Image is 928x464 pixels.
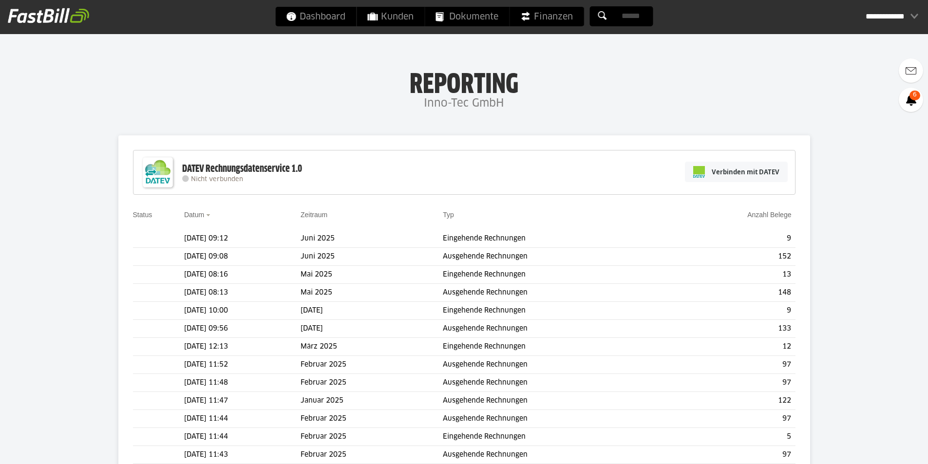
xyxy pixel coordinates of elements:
a: Status [133,211,152,219]
span: Nicht verbunden [191,176,243,183]
td: 122 [668,392,795,410]
td: [DATE] [301,302,443,320]
a: Typ [443,211,454,219]
td: 9 [668,302,795,320]
td: Februar 2025 [301,410,443,428]
td: Ausgehende Rechnungen [443,410,668,428]
span: Dokumente [436,7,498,26]
td: [DATE] 09:08 [184,248,301,266]
td: [DATE] 11:48 [184,374,301,392]
td: Ausgehende Rechnungen [443,320,668,338]
a: 6 [899,88,923,112]
span: Verbinden mit DATEV [712,167,779,177]
td: Ausgehende Rechnungen [443,356,668,374]
td: [DATE] 11:52 [184,356,301,374]
td: [DATE] [301,320,443,338]
span: 6 [909,91,920,100]
td: [DATE] 11:43 [184,446,301,464]
td: 133 [668,320,795,338]
td: 97 [668,410,795,428]
td: [DATE] 09:12 [184,230,301,248]
td: 148 [668,284,795,302]
td: 13 [668,266,795,284]
td: März 2025 [301,338,443,356]
td: 9 [668,230,795,248]
td: Februar 2025 [301,446,443,464]
td: Mai 2025 [301,266,443,284]
td: Ausgehende Rechnungen [443,446,668,464]
h1: Reporting [97,69,831,94]
td: Ausgehende Rechnungen [443,248,668,266]
td: Eingehende Rechnungen [443,302,668,320]
td: Ausgehende Rechnungen [443,374,668,392]
td: 12 [668,338,795,356]
td: 5 [668,428,795,446]
td: Eingehende Rechnungen [443,230,668,248]
td: [DATE] 08:16 [184,266,301,284]
td: Ausgehende Rechnungen [443,284,668,302]
td: Juni 2025 [301,230,443,248]
iframe: Öffnet ein Widget, in dem Sie weitere Informationen finden [853,435,918,459]
td: Juni 2025 [301,248,443,266]
td: [DATE] 11:44 [184,428,301,446]
a: Zeitraum [301,211,327,219]
span: Finanzen [520,7,573,26]
td: Februar 2025 [301,374,443,392]
td: [DATE] 11:44 [184,410,301,428]
td: 152 [668,248,795,266]
img: fastbill_logo_white.png [8,8,89,23]
div: DATEV Rechnungsdatenservice 1.0 [182,163,302,175]
td: 97 [668,356,795,374]
td: 97 [668,374,795,392]
a: Anzahl Belege [747,211,791,219]
a: Kunden [357,7,424,26]
img: DATEV-Datenservice Logo [138,153,177,192]
a: Datum [184,211,204,219]
td: [DATE] 10:00 [184,302,301,320]
td: Eingehende Rechnungen [443,428,668,446]
td: [DATE] 11:47 [184,392,301,410]
img: sort_desc.gif [206,214,212,216]
td: Eingehende Rechnungen [443,338,668,356]
img: pi-datev-logo-farbig-24.svg [693,166,705,178]
a: Finanzen [510,7,584,26]
td: Eingehende Rechnungen [443,266,668,284]
td: Mai 2025 [301,284,443,302]
a: Verbinden mit DATEV [685,162,788,182]
td: Januar 2025 [301,392,443,410]
span: Dashboard [286,7,345,26]
td: [DATE] 08:13 [184,284,301,302]
td: Ausgehende Rechnungen [443,392,668,410]
a: Dokumente [425,7,509,26]
span: Kunden [367,7,414,26]
td: Februar 2025 [301,356,443,374]
td: Februar 2025 [301,428,443,446]
td: [DATE] 09:56 [184,320,301,338]
td: 97 [668,446,795,464]
a: Dashboard [275,7,356,26]
td: [DATE] 12:13 [184,338,301,356]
